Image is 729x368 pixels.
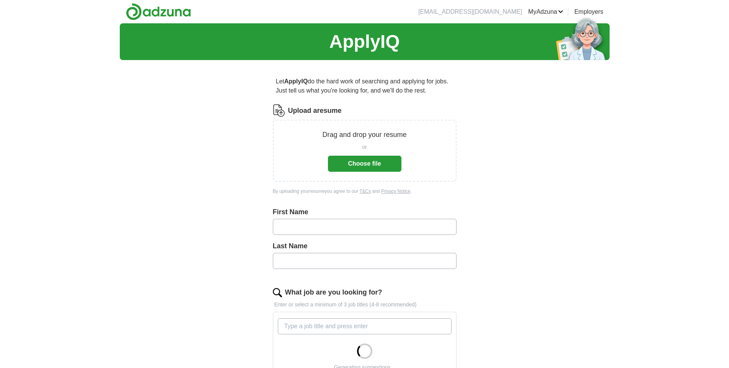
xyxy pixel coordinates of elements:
label: Upload a resume [288,106,342,116]
img: CV Icon [273,104,285,117]
p: Drag and drop your resume [322,130,406,140]
p: Enter or select a minimum of 3 job titles (4-8 recommended) [273,301,457,309]
strong: ApplyIQ [284,78,308,85]
h1: ApplyIQ [329,28,400,55]
label: What job are you looking for? [285,287,382,298]
a: MyAdzuna [528,7,563,16]
a: Privacy Notice [381,189,411,194]
p: Let do the hard work of searching and applying for jobs. Just tell us what you're looking for, an... [273,74,457,98]
input: Type a job title and press enter [278,318,452,334]
label: Last Name [273,241,457,251]
a: T&Cs [359,189,371,194]
img: Adzuna logo [126,3,191,20]
li: [EMAIL_ADDRESS][DOMAIN_NAME] [418,7,522,16]
button: Choose file [328,156,401,172]
span: or [362,143,367,151]
div: By uploading your resume you agree to our and . [273,188,457,195]
img: search.png [273,288,282,297]
label: First Name [273,207,457,217]
a: Employers [574,7,603,16]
